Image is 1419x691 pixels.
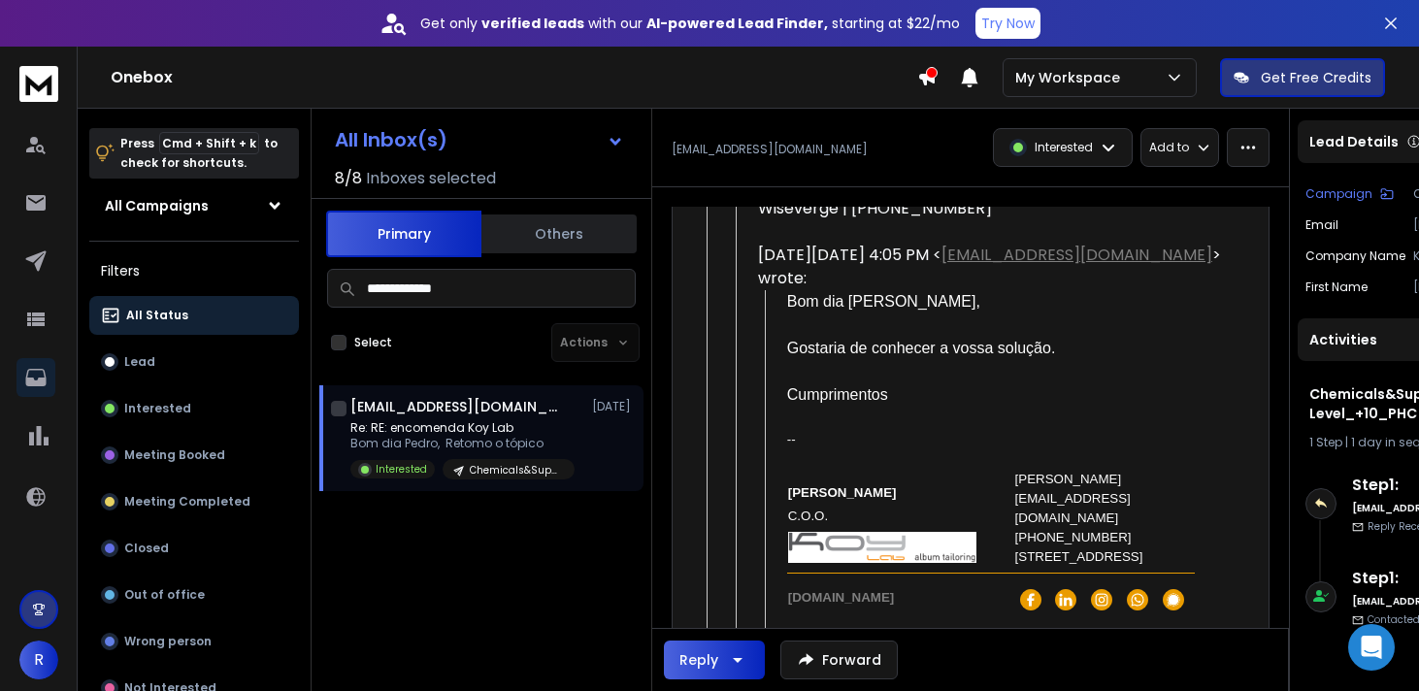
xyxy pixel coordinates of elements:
button: Reply [664,641,765,679]
button: All Status [89,296,299,335]
button: All Inbox(s) [319,120,640,159]
img: signal icon [1161,589,1186,610]
img: Logo [788,532,976,563]
div: Open Intercom Messenger [1348,624,1395,671]
p: Add to [1149,140,1189,155]
p: All Status [126,308,188,323]
p: My Workspace [1015,68,1128,87]
p: Re: RE: encomenda Koy Lab [350,420,575,436]
p: Company Name [1305,248,1405,264]
img: whatsapp icon [1125,589,1150,610]
p: Wrong person [124,634,212,649]
p: Out of office [124,587,205,603]
h3: Inboxes selected [366,167,496,190]
img: facebook icon [1018,589,1043,610]
p: Get only with our starting at $22/mo [420,14,960,33]
span: Cmd + Shift + k [159,132,259,154]
strong: verified leads [481,14,584,33]
p: Get Free Credits [1261,68,1371,87]
h1: All Campaigns [105,196,209,215]
button: Others [481,213,637,255]
p: Chemicals&Supplies_C-Level_+10_PHC [470,463,563,477]
h1: All Inbox(s) [335,130,447,149]
p: Email [1305,217,1338,233]
p: Lead Details [1309,132,1399,151]
button: Meeting Completed [89,482,299,521]
p: Press to check for shortcuts. [120,134,278,173]
button: Wrong person [89,622,299,661]
p: Closed [124,541,169,556]
button: Closed [89,529,299,568]
p: Interested [376,462,427,477]
img: linkedin icon [1053,589,1078,610]
button: R [19,641,58,679]
img: logo [19,66,58,102]
p: Meeting Booked [124,447,225,463]
div: Bom dia [PERSON_NAME], Gostaria de conhecer a vossa solução. Cumprimentos [787,290,1226,407]
button: Meeting Booked [89,436,299,475]
button: All Campaigns [89,186,299,225]
span: 8 / 8 [335,167,362,190]
div: [PERSON_NAME][EMAIL_ADDRESS][DOMAIN_NAME] [1015,470,1194,528]
button: Lead [89,343,299,381]
label: Select [354,335,392,350]
button: Campaign [1305,186,1394,202]
h1: [EMAIL_ADDRESS][DOMAIN_NAME] [350,397,564,416]
p: Interested [1035,140,1093,155]
p: Try Now [981,14,1035,33]
h1: Onebox [111,66,917,89]
button: Forward [780,641,898,679]
button: Interested [89,389,299,428]
div: Reply [679,650,718,670]
span: [PERSON_NAME] [788,485,897,500]
p: Lead [124,354,155,370]
h3: Filters [89,257,299,284]
p: Campaign [1305,186,1372,202]
button: Get Free Credits [1220,58,1385,97]
p: Meeting Completed [124,494,250,510]
p: [DATE] [592,399,636,414]
div: C.O.O. [788,510,976,522]
strong: AI-powered Lead Finder, [646,14,828,33]
button: Try Now [975,8,1040,39]
p: Bom dia Pedro, Retomo o tópico [350,436,575,451]
a: [DOMAIN_NAME] [788,590,895,605]
div: [DATE][DATE] 4:05 PM < > wrote: [758,244,1226,290]
span: 1 Step [1309,434,1342,450]
p: First Name [1305,280,1368,295]
p: Interested [124,401,191,416]
button: Out of office [89,576,299,614]
div: [PHONE_NUMBER] [STREET_ADDRESS] [1015,528,1194,567]
img: instagram icon [1089,589,1114,610]
p: [EMAIL_ADDRESS][DOMAIN_NAME] [672,142,868,157]
a: [EMAIL_ADDRESS][DOMAIN_NAME] [941,244,1212,266]
div: -- [787,430,1226,469]
button: Primary [326,211,481,257]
